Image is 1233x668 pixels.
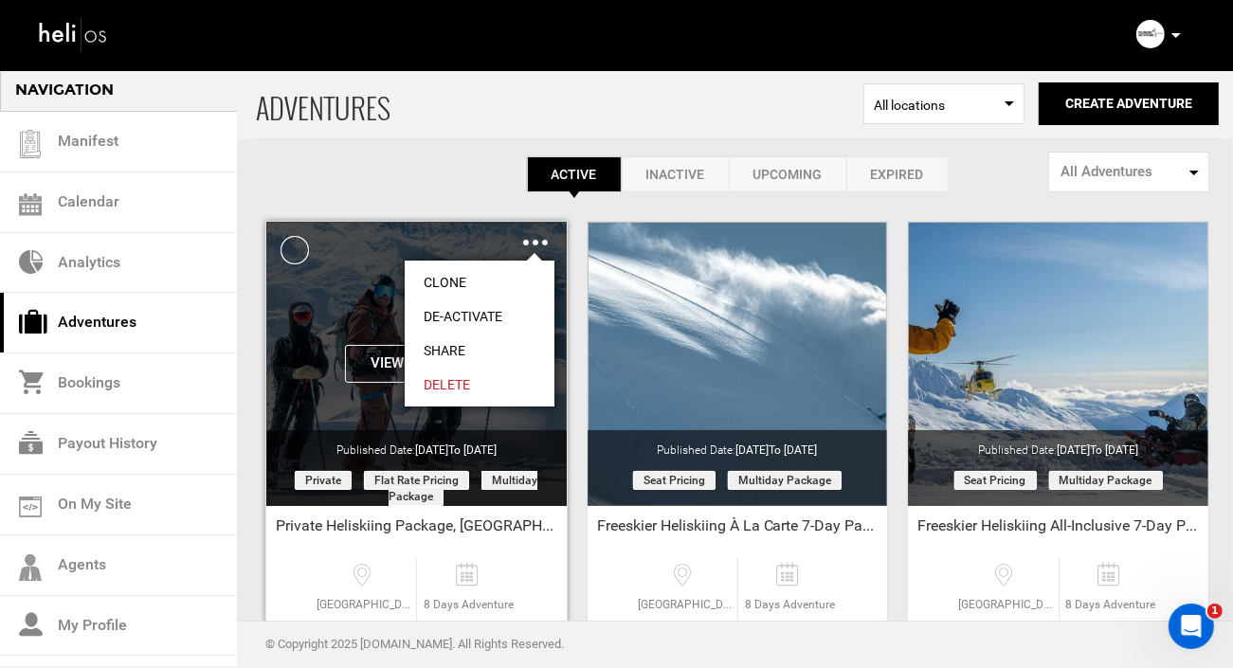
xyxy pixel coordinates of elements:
[1090,443,1138,457] span: to [DATE]
[622,156,729,192] a: Inactive
[312,597,416,613] span: [GEOGRAPHIC_DATA][PERSON_NAME], [GEOGRAPHIC_DATA]
[633,597,737,613] span: [GEOGRAPHIC_DATA][PERSON_NAME], [GEOGRAPHIC_DATA]
[738,597,842,613] span: 8 Days Adventure
[633,471,716,490] span: Seat Pricing
[266,515,567,544] div: Private Heliskiing Package, [GEOGRAPHIC_DATA], [US_STATE] - Early March Special
[523,240,548,245] img: images
[389,471,537,506] span: Multiday package
[19,496,42,517] img: on_my_site.svg
[405,299,554,334] a: De-Activate
[345,345,487,383] button: View Details
[364,471,469,490] span: Flat Rate Pricing
[1049,471,1163,490] span: Multiday package
[735,443,817,457] span: [DATE]
[588,430,888,459] div: Published Date:
[16,130,45,158] img: guest-list.svg
[405,368,554,402] a: Delete
[417,597,520,613] span: 8 Days Adventure
[448,443,497,457] span: to [DATE]
[588,515,888,544] div: Freeskier Heliskiing À La Carte 7-Day Package - Early Season
[1057,443,1138,457] span: [DATE]
[1039,82,1219,125] button: Create Adventure
[1060,597,1163,613] span: 8 Days Adventure
[1169,604,1214,649] iframe: Intercom live chat
[295,471,352,490] span: Private
[846,156,949,192] a: Expired
[769,443,817,457] span: to [DATE]
[19,554,42,582] img: agents-icon.svg
[256,69,863,138] span: ADVENTURES
[415,443,497,457] span: [DATE]
[729,156,846,192] a: Upcoming
[874,96,1014,115] span: All locations
[954,471,1037,490] span: Seat Pricing
[863,83,1024,124] span: Select box activate
[405,265,554,299] a: Clone
[527,156,622,192] a: Active
[954,597,1059,613] span: [GEOGRAPHIC_DATA][PERSON_NAME], [GEOGRAPHIC_DATA]
[405,334,554,368] a: Share
[908,515,1208,544] div: Freeskier Heliskiing All-Inclusive 7-Day Package - Early Season
[266,430,567,459] div: Published Date:
[1048,152,1209,192] button: All Adventures
[1136,20,1165,48] img: 2fc09df56263535bfffc428f72fcd4c8.png
[908,430,1208,459] div: Published Date:
[38,13,109,55] img: heli-logo
[728,471,842,490] span: Multiday package
[19,193,42,216] img: calendar.svg
[1207,604,1223,619] span: 1
[1061,162,1185,182] span: All Adventures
